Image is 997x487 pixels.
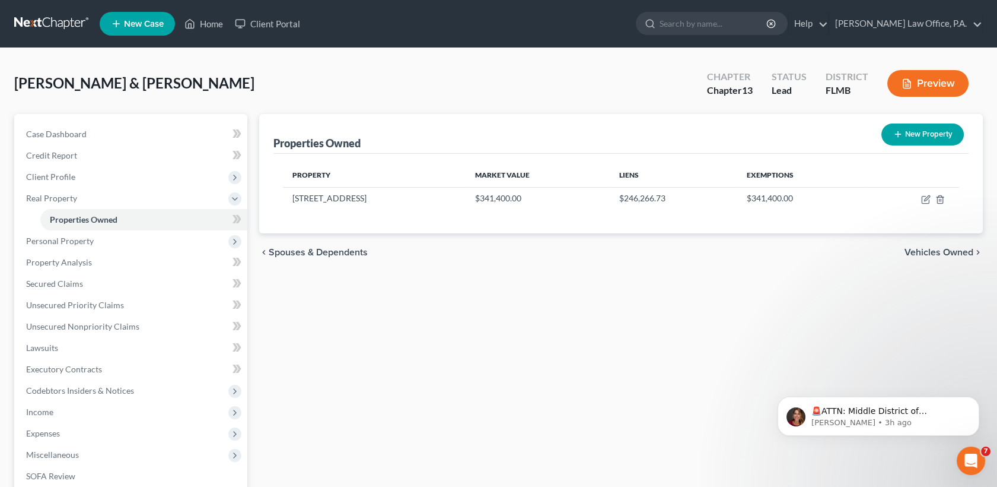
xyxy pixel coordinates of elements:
[881,124,964,146] button: New Property
[772,84,807,97] div: Lead
[259,248,368,257] button: chevron_left Spouses & Dependents
[26,407,53,417] span: Income
[26,450,79,460] span: Miscellaneous
[179,13,229,34] a: Home
[259,248,269,257] i: chevron_left
[610,187,737,210] td: $246,266.73
[17,145,247,166] a: Credit Report
[17,252,247,273] a: Property Analysis
[283,187,465,210] td: [STREET_ADDRESS]
[887,70,969,97] button: Preview
[17,316,247,337] a: Unsecured Nonpriority Claims
[26,172,75,182] span: Client Profile
[772,70,807,84] div: Status
[124,20,164,29] span: New Case
[14,74,254,91] span: [PERSON_NAME] & [PERSON_NAME]
[26,343,58,353] span: Lawsuits
[737,163,866,187] th: Exemptions
[17,295,247,316] a: Unsecured Priority Claims
[26,428,60,438] span: Expenses
[466,187,610,210] td: $341,400.00
[17,359,247,380] a: Executory Contracts
[26,150,77,160] span: Credit Report
[826,70,868,84] div: District
[737,187,866,210] td: $341,400.00
[981,447,990,456] span: 7
[707,70,753,84] div: Chapter
[826,84,868,97] div: FLMB
[26,471,75,481] span: SOFA Review
[26,321,139,331] span: Unsecured Nonpriority Claims
[660,12,768,34] input: Search by name...
[466,163,610,187] th: Market Value
[26,364,102,374] span: Executory Contracts
[283,163,465,187] th: Property
[273,136,361,150] div: Properties Owned
[957,447,985,475] iframe: Intercom live chat
[17,337,247,359] a: Lawsuits
[17,124,247,145] a: Case Dashboard
[760,372,997,455] iframe: Intercom notifications message
[742,84,753,96] span: 13
[26,236,94,246] span: Personal Property
[17,273,247,295] a: Secured Claims
[904,248,983,257] button: Vehicles Owned chevron_right
[26,129,87,139] span: Case Dashboard
[269,248,368,257] span: Spouses & Dependents
[26,279,83,289] span: Secured Claims
[40,209,247,230] a: Properties Owned
[26,193,77,203] span: Real Property
[829,13,982,34] a: [PERSON_NAME] Law Office, P.A.
[50,214,117,224] span: Properties Owned
[707,84,753,97] div: Chapter
[26,257,92,267] span: Property Analysis
[229,13,306,34] a: Client Portal
[17,466,247,487] a: SOFA Review
[26,385,134,396] span: Codebtors Insiders & Notices
[904,248,973,257] span: Vehicles Owned
[610,163,737,187] th: Liens
[973,248,983,257] i: chevron_right
[788,13,828,34] a: Help
[26,300,124,310] span: Unsecured Priority Claims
